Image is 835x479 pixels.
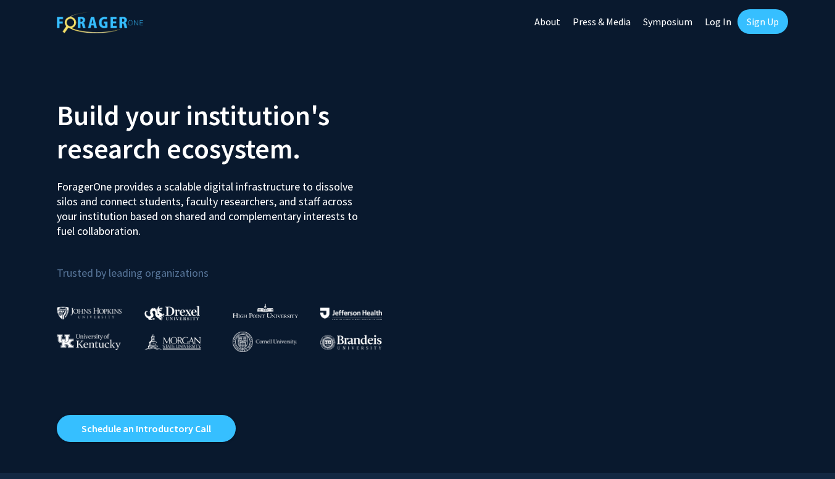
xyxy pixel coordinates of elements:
[233,332,297,352] img: Cornell University
[57,99,409,165] h2: Build your institution's research ecosystem.
[233,303,298,318] img: High Point University
[57,306,122,319] img: Johns Hopkins University
[57,415,236,442] a: Opens in a new tab
[144,334,201,350] img: Morgan State University
[57,12,143,33] img: ForagerOne Logo
[320,308,382,319] img: Thomas Jefferson University
[737,9,788,34] a: Sign Up
[57,248,409,282] p: Trusted by leading organizations
[320,335,382,350] img: Brandeis University
[57,170,367,239] p: ForagerOne provides a scalable digital infrastructure to dissolve silos and connect students, fac...
[144,306,200,320] img: Drexel University
[57,334,121,350] img: University of Kentucky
